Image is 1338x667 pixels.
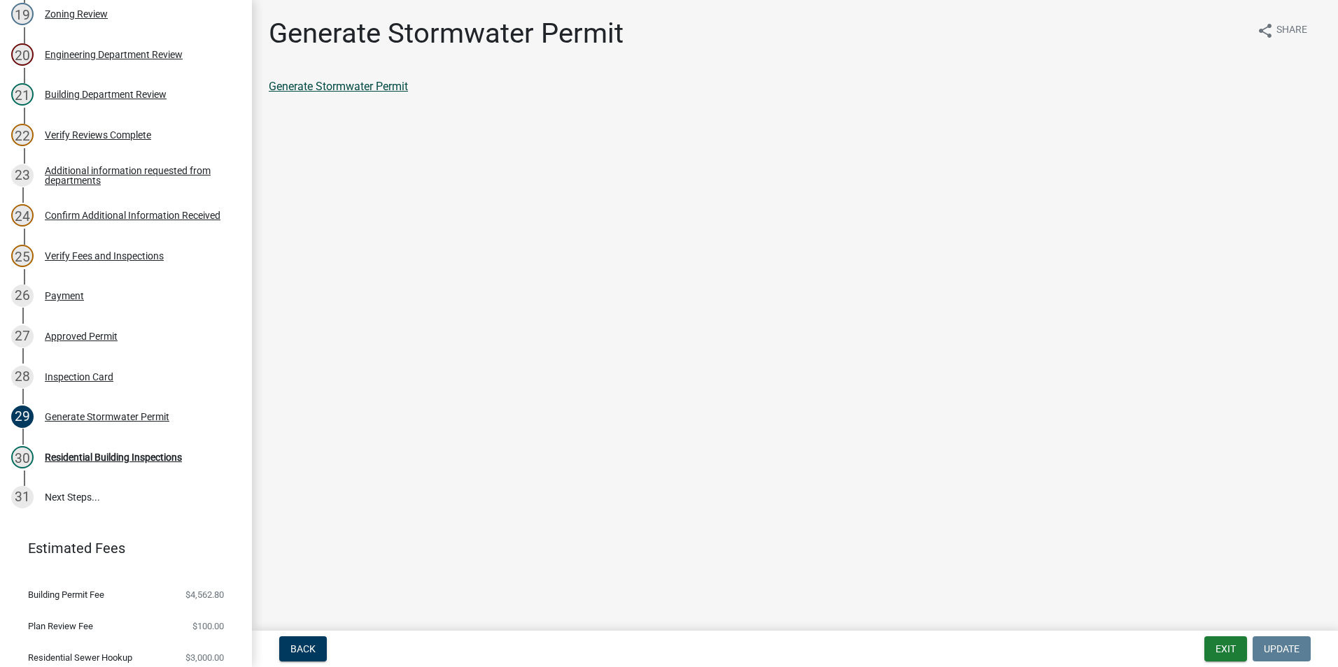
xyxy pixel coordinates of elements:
div: Payment [45,291,84,301]
span: Building Permit Fee [28,590,104,599]
div: Engineering Department Review [45,50,183,59]
span: Plan Review Fee [28,622,93,631]
div: Zoning Review [45,9,108,19]
div: 20 [11,43,34,66]
div: 28 [11,366,34,388]
button: shareShare [1246,17,1318,44]
h1: Generate Stormwater Permit [269,17,624,50]
div: Approved Permit [45,331,118,341]
div: Verify Fees and Inspections [45,251,164,261]
span: $100.00 [192,622,224,631]
div: Building Department Review [45,89,167,99]
div: Residential Building Inspections [45,452,182,462]
div: Additional information requested from departments [45,166,230,185]
div: 30 [11,446,34,468]
div: 26 [11,285,34,307]
span: Update [1264,643,1300,654]
div: 27 [11,325,34,347]
div: Generate Stormwater Permit [45,412,169,422]
div: 24 [11,204,34,227]
span: Share [1276,22,1307,39]
div: 31 [11,486,34,508]
span: Back [290,643,316,654]
a: Generate Stormwater Permit [269,80,408,93]
button: Exit [1204,636,1247,661]
button: Back [279,636,327,661]
div: 22 [11,124,34,146]
span: $3,000.00 [185,653,224,662]
a: Estimated Fees [11,534,230,562]
button: Update [1253,636,1311,661]
div: Inspection Card [45,372,113,382]
div: Confirm Additional Information Received [45,210,220,220]
div: 19 [11,3,34,25]
i: share [1257,22,1274,39]
div: 23 [11,164,34,187]
div: 29 [11,406,34,428]
span: $4,562.80 [185,590,224,599]
div: 25 [11,245,34,267]
div: 21 [11,83,34,106]
span: Residential Sewer Hookup [28,653,132,662]
div: Verify Reviews Complete [45,130,151,140]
